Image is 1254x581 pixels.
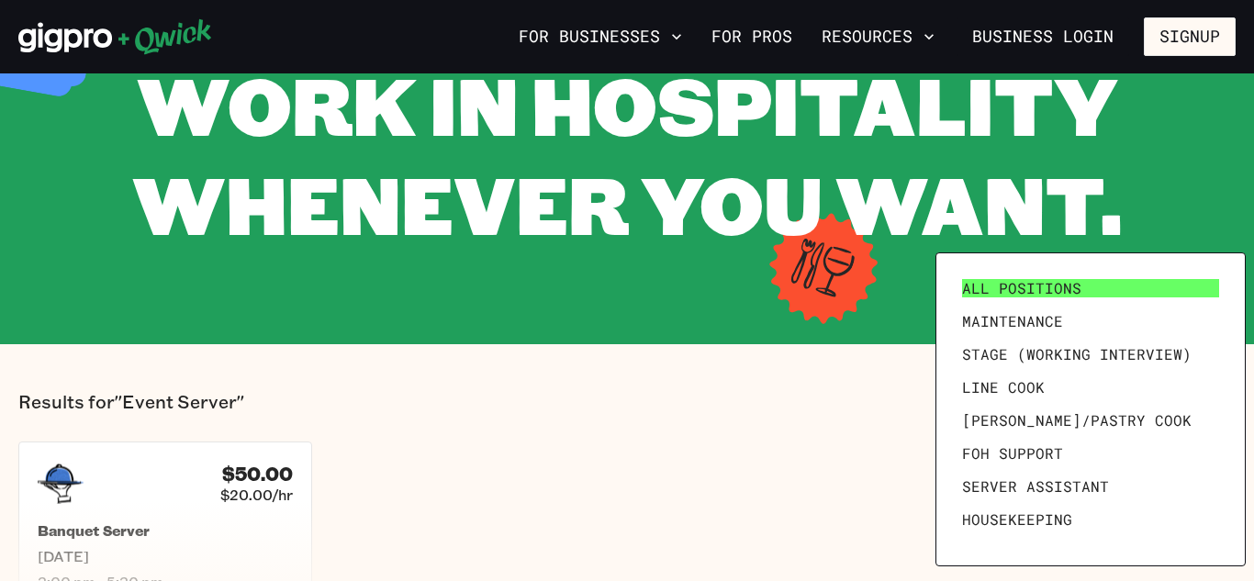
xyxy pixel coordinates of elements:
[962,543,1045,562] span: Prep Cook
[962,345,1192,363] span: Stage (working interview)
[962,378,1045,397] span: Line Cook
[962,444,1063,463] span: FOH Support
[962,510,1072,529] span: Housekeeping
[962,279,1081,297] span: All Positions
[955,272,1226,547] ul: Filter by position
[962,477,1109,496] span: Server Assistant
[962,411,1192,430] span: [PERSON_NAME]/Pastry Cook
[962,312,1063,330] span: Maintenance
